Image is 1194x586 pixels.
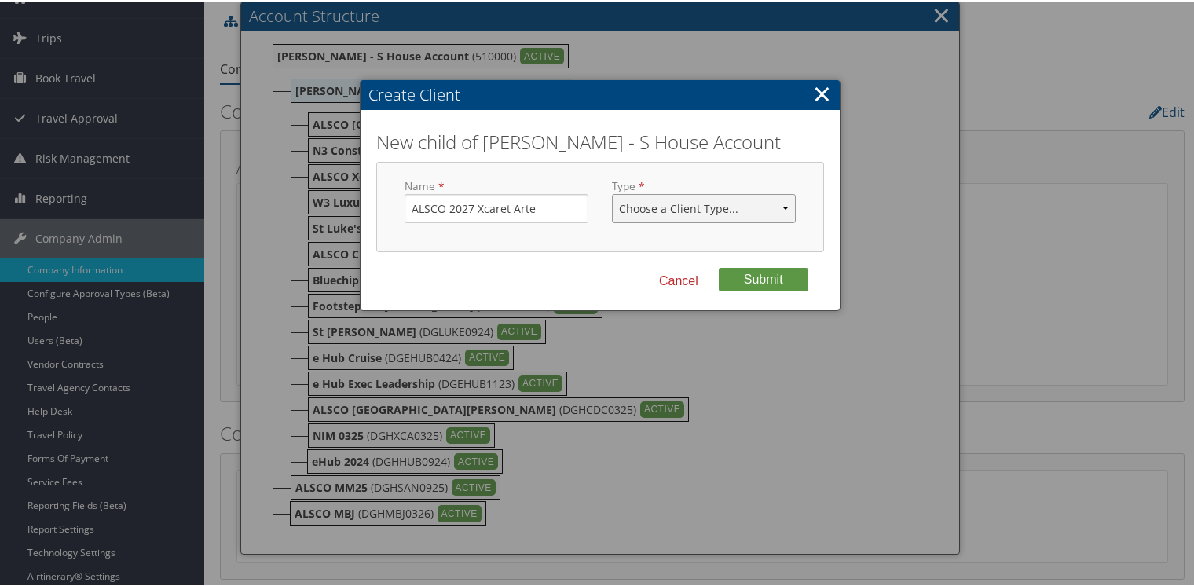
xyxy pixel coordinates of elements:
button: Submit [719,266,808,290]
button: Cancel [646,266,711,293]
label: Name [405,177,588,192]
label: Type [612,177,796,192]
h2: New child of [PERSON_NAME] - S House Account [376,127,823,154]
h3: Create Client [361,79,839,108]
a: × [813,76,831,108]
div: Create Client [360,79,840,309]
input: Enter name of new Client [405,192,588,222]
